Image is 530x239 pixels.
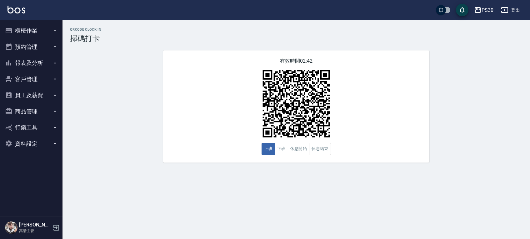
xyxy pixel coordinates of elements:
[456,4,468,16] button: save
[262,143,275,155] button: 上班
[70,28,522,32] h2: QRcode Clock In
[2,103,60,120] button: 商品管理
[288,143,310,155] button: 休息開始
[2,55,60,71] button: 報表及分析
[7,6,25,13] img: Logo
[19,228,51,234] p: 高階主管
[2,87,60,103] button: 員工及薪資
[2,119,60,136] button: 行銷工具
[309,143,331,155] button: 休息結束
[70,34,522,43] h3: 掃碼打卡
[163,50,429,163] div: 有效時間 02:42
[275,143,288,155] button: 下班
[5,221,17,234] img: Person
[482,6,493,14] div: PS30
[2,23,60,39] button: 櫃檯作業
[19,222,51,228] h5: [PERSON_NAME]
[498,4,522,16] button: 登出
[2,71,60,87] button: 客戶管理
[472,4,496,17] button: PS30
[2,39,60,55] button: 預約管理
[2,136,60,152] button: 資料設定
